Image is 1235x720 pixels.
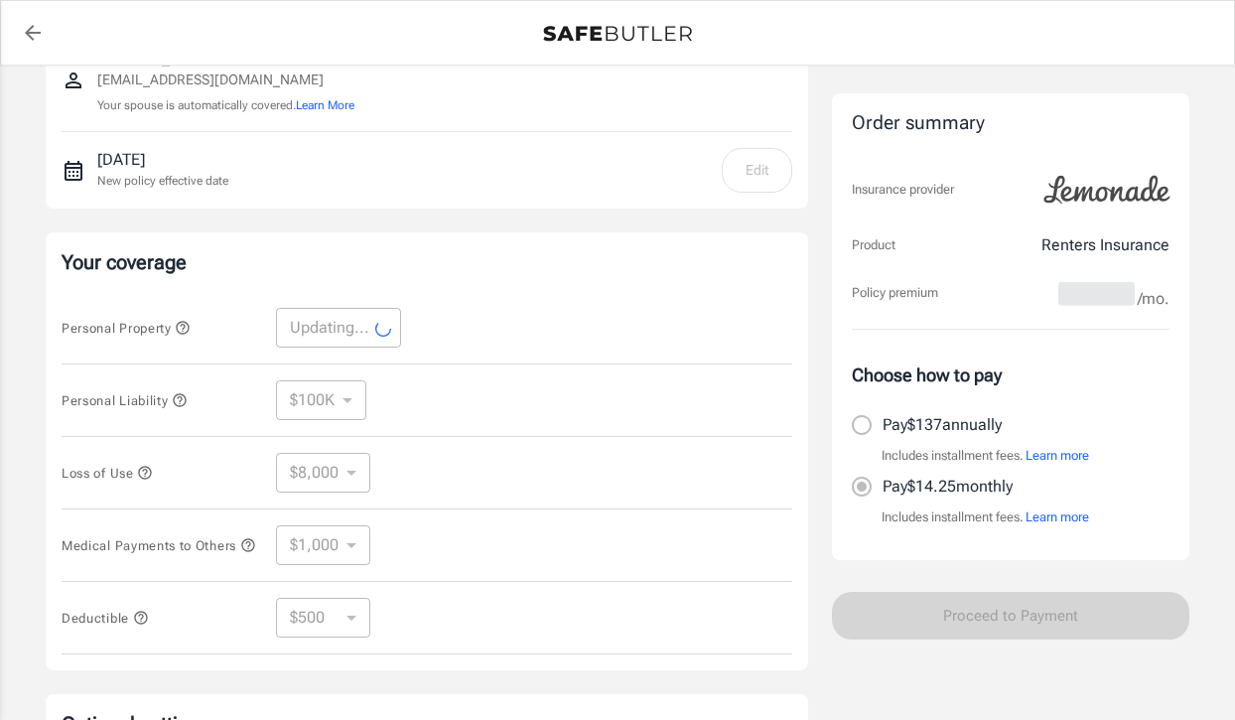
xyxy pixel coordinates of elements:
button: Medical Payments to Others [62,533,256,557]
p: Includes installment fees. [882,446,1089,466]
svg: Insured person [62,69,85,92]
img: Lemonade [1032,162,1181,217]
button: Deductible [62,606,149,630]
p: Your coverage [62,248,792,276]
span: Deductible [62,611,149,626]
button: Personal Property [62,316,191,340]
span: Medical Payments to Others [62,538,256,553]
button: Learn more [1026,507,1089,527]
a: back to quotes [13,13,53,53]
p: Pay $14.25 monthly [883,475,1013,499]
img: Back to quotes [543,26,692,42]
p: Pay $137 annually [883,413,1002,437]
p: Policy premium [852,283,938,303]
p: Choose how to pay [852,361,1169,388]
span: Loss of Use [62,466,153,481]
button: Learn More [296,96,354,114]
p: New policy effective date [97,172,228,190]
div: Order summary [852,109,1169,138]
button: Loss of Use [62,461,153,485]
button: Learn more [1026,446,1089,466]
span: /mo. [1138,285,1169,313]
span: Personal Property [62,321,191,336]
p: Renters Insurance [1041,233,1169,257]
p: [DATE] [97,148,228,172]
p: Product [852,235,895,255]
p: [EMAIL_ADDRESS][DOMAIN_NAME] [97,70,354,90]
span: Personal Liability [62,393,188,408]
p: Your spouse is automatically covered. [97,96,354,115]
svg: New policy start date [62,159,85,183]
p: Insurance provider [852,180,954,200]
p: Includes installment fees. [882,507,1089,527]
button: Personal Liability [62,388,188,412]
